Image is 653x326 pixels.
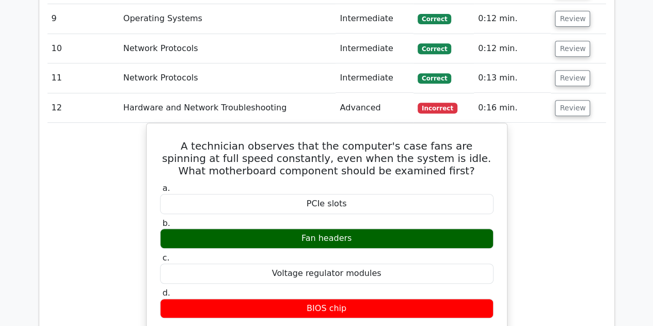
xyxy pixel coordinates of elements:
[47,4,119,34] td: 9
[555,11,590,27] button: Review
[160,264,493,284] div: Voltage regulator modules
[163,218,170,228] span: b.
[418,103,457,113] span: Incorrect
[159,140,495,177] h5: A technician observes that the computer's case fans are spinning at full speed constantly, even w...
[160,299,493,319] div: BIOS chip
[555,41,590,57] button: Review
[474,63,551,93] td: 0:13 min.
[47,93,119,123] td: 12
[474,4,551,34] td: 0:12 min.
[47,34,119,63] td: 10
[163,288,170,298] span: d.
[119,34,336,63] td: Network Protocols
[418,14,451,24] span: Correct
[336,63,413,93] td: Intermediate
[418,43,451,54] span: Correct
[160,194,493,214] div: PCIe slots
[418,73,451,84] span: Correct
[160,229,493,249] div: Fan headers
[119,93,336,123] td: Hardware and Network Troubleshooting
[555,100,590,116] button: Review
[336,93,413,123] td: Advanced
[163,183,170,193] span: a.
[119,4,336,34] td: Operating Systems
[336,34,413,63] td: Intermediate
[47,63,119,93] td: 11
[474,34,551,63] td: 0:12 min.
[163,253,170,263] span: c.
[474,93,551,123] td: 0:16 min.
[555,70,590,86] button: Review
[119,63,336,93] td: Network Protocols
[336,4,413,34] td: Intermediate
